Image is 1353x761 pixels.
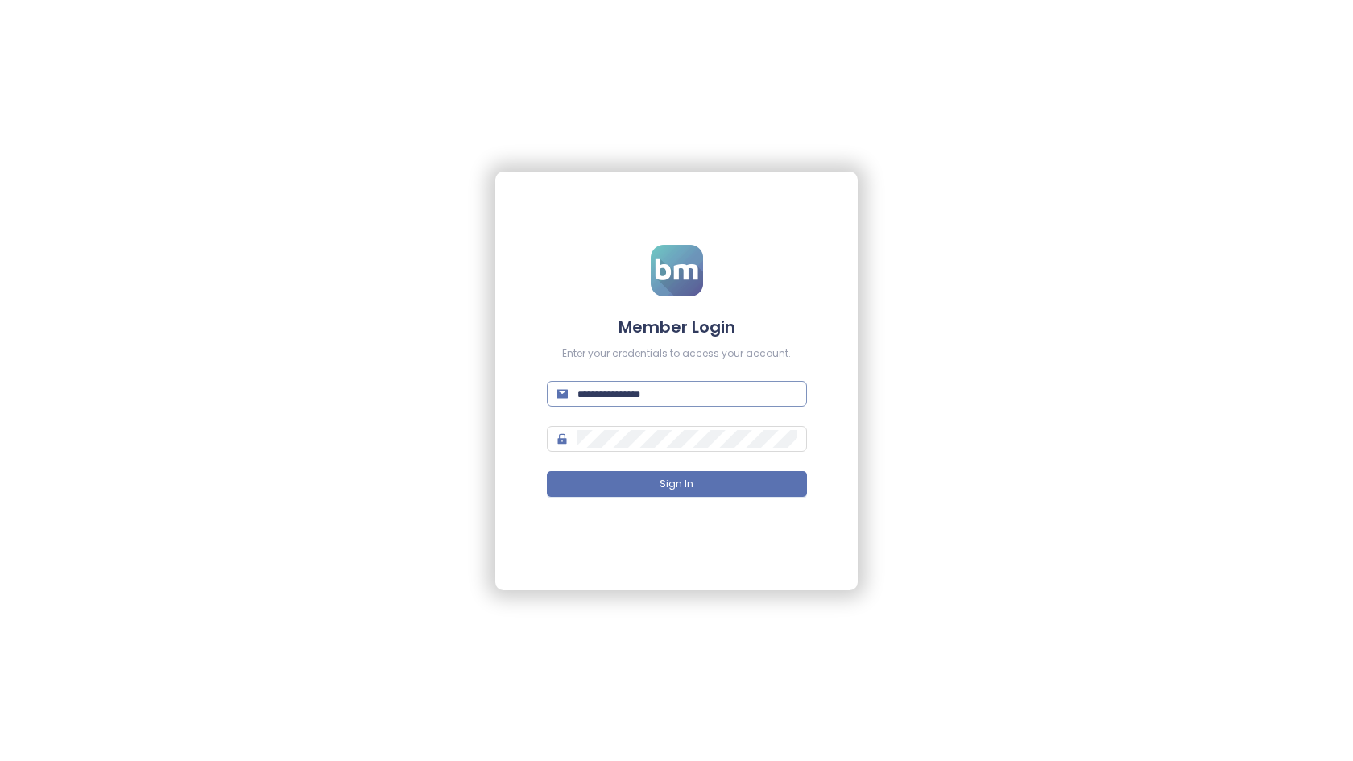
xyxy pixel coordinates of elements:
img: logo [651,245,703,296]
span: lock [557,433,568,445]
span: Sign In [660,477,693,492]
button: Sign In [547,471,807,497]
span: mail [557,388,568,399]
div: Enter your credentials to access your account. [547,346,807,362]
h4: Member Login [547,316,807,338]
